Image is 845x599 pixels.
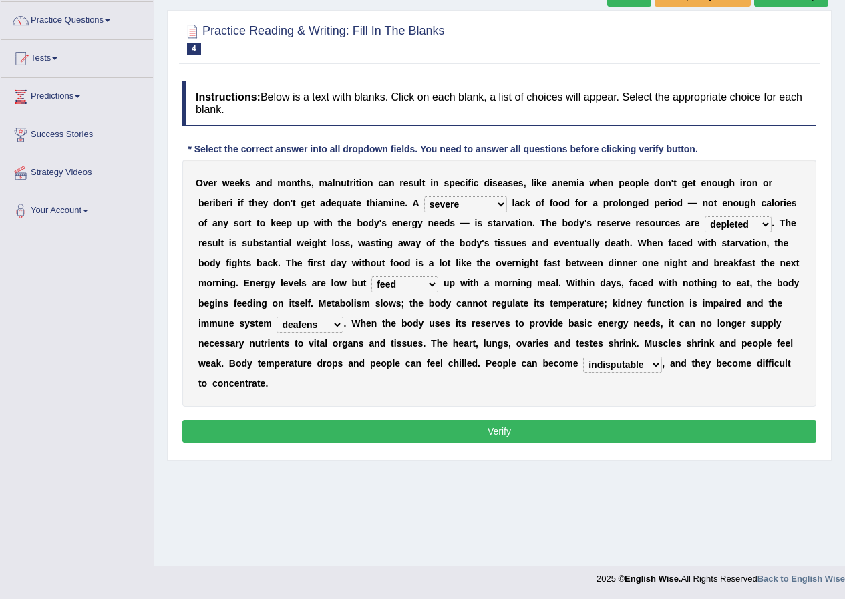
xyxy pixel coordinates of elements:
[212,218,218,228] b: a
[746,178,752,188] b: o
[405,198,407,208] b: .
[297,218,303,228] b: u
[542,178,547,188] b: e
[341,218,347,228] b: h
[621,198,627,208] b: o
[460,218,470,228] b: —
[182,21,445,55] h2: Practice Reading & Writing: Fill In The Blanks
[353,178,356,188] b: i
[409,178,414,188] b: s
[331,198,337,208] b: e
[291,198,293,208] b: '
[291,178,297,188] b: n
[247,238,253,248] b: u
[314,218,321,228] b: w
[240,198,244,208] b: f
[552,198,558,208] b: o
[498,178,503,188] b: e
[563,178,568,188] b: e
[671,198,677,208] b: o
[534,178,536,188] b: i
[356,198,361,208] b: e
[785,218,791,228] b: h
[257,218,260,228] b: t
[353,198,356,208] b: t
[488,218,493,228] b: s
[635,178,641,188] b: p
[603,178,608,188] b: e
[606,218,611,228] b: s
[223,218,228,228] b: y
[478,218,483,228] b: s
[279,198,285,208] b: o
[645,218,650,228] b: s
[198,198,204,208] b: b
[490,178,492,188] b: i
[638,198,643,208] b: e
[1,78,153,112] a: Predictions
[665,218,670,228] b: c
[673,178,677,188] b: t
[375,198,378,208] b: i
[496,218,502,228] b: a
[286,178,292,188] b: o
[636,218,639,228] b: r
[449,178,455,188] b: p
[670,218,675,228] b: e
[209,198,212,208] b: r
[333,178,335,188] b: l
[383,198,391,208] b: m
[379,218,381,228] b: '
[413,178,419,188] b: u
[216,198,222,208] b: b
[338,218,341,228] b: t
[444,178,449,188] b: s
[654,178,660,188] b: d
[484,178,490,188] b: d
[399,198,405,208] b: e
[518,218,521,228] b: i
[434,218,439,228] b: e
[780,198,784,208] b: r
[218,238,221,248] b: l
[1,154,153,188] a: Strategy Videos
[619,178,625,188] b: p
[518,178,524,188] b: s
[234,218,239,228] b: s
[708,198,714,208] b: o
[198,238,202,248] b: r
[611,218,617,228] b: e
[347,178,350,188] b: t
[465,178,468,188] b: i
[532,218,535,228] b: .
[514,198,520,208] b: a
[234,178,240,188] b: e
[703,198,709,208] b: n
[1,192,153,226] a: Your Account
[525,198,530,208] b: k
[301,198,307,208] b: g
[301,178,307,188] b: h
[757,574,845,584] a: Back to English Wise
[321,218,324,228] b: i
[450,218,455,228] b: s
[350,178,353,188] b: r
[324,218,327,228] b: t
[204,218,207,228] b: f
[285,198,291,208] b: n
[557,178,563,188] b: n
[347,218,352,228] b: e
[691,218,694,228] b: r
[527,218,533,228] b: n
[263,198,268,208] b: y
[723,178,729,188] b: g
[661,218,665,228] b: r
[665,178,671,188] b: n
[688,198,697,208] b: —
[597,218,601,228] b: r
[513,178,518,188] b: e
[722,198,727,208] b: e
[632,198,638,208] b: g
[579,218,584,228] b: y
